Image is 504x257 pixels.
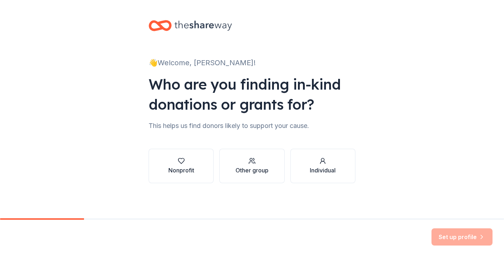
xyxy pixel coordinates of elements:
button: Individual [290,149,355,183]
div: Who are you finding in-kind donations or grants for? [149,74,355,114]
div: Nonprofit [168,166,194,175]
div: 👋 Welcome, [PERSON_NAME]! [149,57,355,68]
div: This helps us find donors likely to support your cause. [149,120,355,132]
div: Other group [235,166,269,175]
button: Nonprofit [149,149,214,183]
div: Individual [310,166,336,175]
button: Other group [219,149,284,183]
